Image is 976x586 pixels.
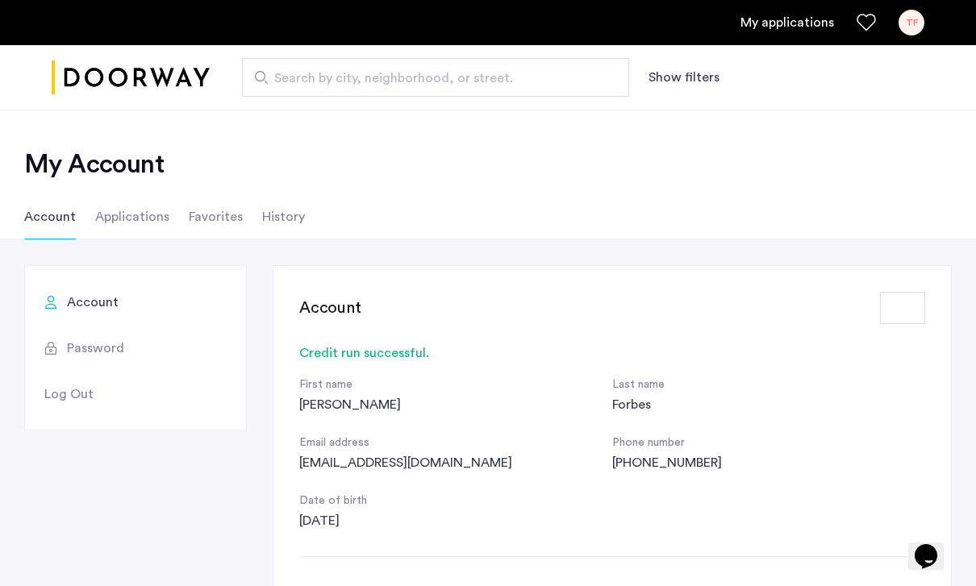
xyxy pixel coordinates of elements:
[242,58,629,97] input: Apartment Search
[880,292,925,324] button: button
[299,511,612,530] div: [DATE]
[67,293,119,312] span: Account
[299,492,612,511] div: Date of birth
[740,13,834,32] a: My application
[95,194,169,239] li: Applications
[299,395,612,414] div: [PERSON_NAME]
[189,194,243,239] li: Favorites
[67,339,124,358] span: Password
[857,13,876,32] a: Favorites
[274,69,584,88] span: Search by city, neighborhood, or street.
[612,434,925,453] div: Phone number
[299,343,925,363] div: Credit run successful.
[612,376,925,395] div: Last name
[262,194,305,239] li: History
[24,148,952,181] h2: My Account
[24,194,76,239] li: Account
[299,376,612,395] div: First name
[52,48,210,108] img: logo
[908,522,960,570] iframe: chat widget
[299,434,612,453] div: Email address
[299,453,612,472] div: [EMAIL_ADDRESS][DOMAIN_NAME]
[649,68,719,87] button: Show or hide filters
[299,297,361,319] h3: Account
[612,395,925,414] div: Forbes
[899,10,924,35] div: TF
[44,384,94,404] span: Log Out
[52,48,210,108] a: Cazamio logo
[612,453,925,472] div: [PHONE_NUMBER]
